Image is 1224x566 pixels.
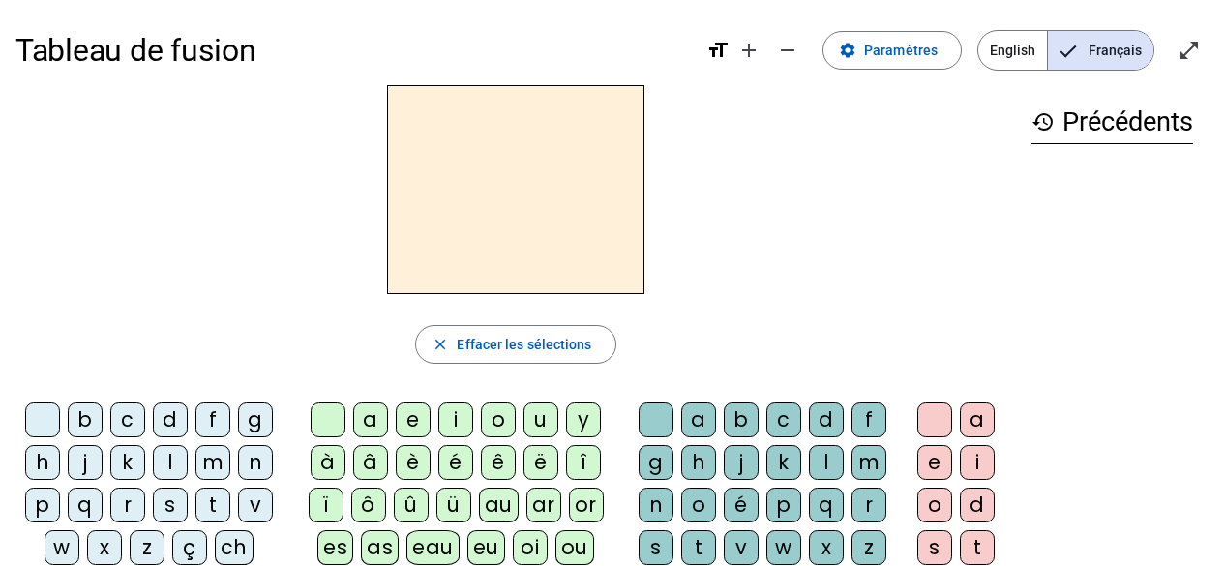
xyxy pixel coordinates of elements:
mat-button-toggle-group: Language selection [977,30,1154,71]
div: à [311,445,345,480]
div: o [681,488,716,522]
mat-icon: close [432,336,449,353]
div: û [394,488,429,522]
div: o [481,402,516,437]
div: d [153,402,188,437]
button: Entrer en plein écran [1170,31,1209,70]
h1: Tableau de fusion [15,19,691,81]
div: f [851,402,886,437]
div: x [809,530,844,565]
span: Paramètres [864,39,938,62]
div: d [960,488,995,522]
div: b [724,402,759,437]
div: ë [523,445,558,480]
span: Français [1048,31,1153,70]
div: or [569,488,604,522]
div: ü [436,488,471,522]
div: g [639,445,673,480]
div: é [438,445,473,480]
div: q [68,488,103,522]
div: h [681,445,716,480]
div: ou [555,530,594,565]
span: English [978,31,1047,70]
div: k [110,445,145,480]
div: t [960,530,995,565]
div: l [809,445,844,480]
div: k [766,445,801,480]
div: n [639,488,673,522]
mat-icon: settings [839,42,856,59]
div: g [238,402,273,437]
button: Effacer les sélections [415,325,615,364]
mat-icon: remove [776,39,799,62]
div: ê [481,445,516,480]
div: i [438,402,473,437]
div: w [45,530,79,565]
div: é [724,488,759,522]
div: b [68,402,103,437]
mat-icon: history [1031,110,1055,134]
div: r [851,488,886,522]
div: z [130,530,164,565]
div: f [195,402,230,437]
div: â [353,445,388,480]
div: x [87,530,122,565]
div: s [917,530,952,565]
div: w [766,530,801,565]
div: a [681,402,716,437]
div: ô [351,488,386,522]
div: eau [406,530,460,565]
div: m [851,445,886,480]
div: q [809,488,844,522]
div: m [195,445,230,480]
div: as [361,530,399,565]
div: c [110,402,145,437]
div: oi [513,530,548,565]
div: v [724,530,759,565]
div: t [681,530,716,565]
div: p [25,488,60,522]
div: ch [215,530,254,565]
div: es [317,530,353,565]
div: s [153,488,188,522]
div: ï [309,488,343,522]
button: Diminuer la taille de la police [768,31,807,70]
div: a [353,402,388,437]
div: v [238,488,273,522]
div: d [809,402,844,437]
div: eu [467,530,505,565]
div: n [238,445,273,480]
button: Paramètres [822,31,962,70]
div: t [195,488,230,522]
div: u [523,402,558,437]
div: e [917,445,952,480]
span: Effacer les sélections [457,333,591,356]
mat-icon: open_in_full [1178,39,1201,62]
mat-icon: format_size [706,39,730,62]
div: î [566,445,601,480]
div: z [851,530,886,565]
div: h [25,445,60,480]
div: o [917,488,952,522]
h3: Précédents [1031,101,1193,144]
mat-icon: add [737,39,761,62]
div: l [153,445,188,480]
div: r [110,488,145,522]
div: è [396,445,431,480]
div: c [766,402,801,437]
div: e [396,402,431,437]
div: a [960,402,995,437]
div: p [766,488,801,522]
button: Augmenter la taille de la police [730,31,768,70]
div: ç [172,530,207,565]
div: ar [526,488,561,522]
div: j [68,445,103,480]
div: i [960,445,995,480]
div: j [724,445,759,480]
div: au [479,488,519,522]
div: s [639,530,673,565]
div: y [566,402,601,437]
